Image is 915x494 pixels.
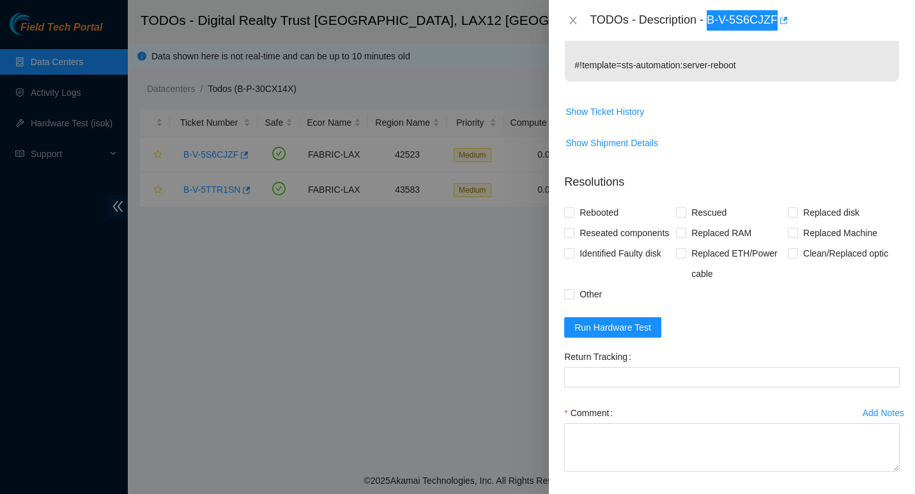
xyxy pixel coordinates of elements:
span: Replaced disk [798,202,865,223]
span: Rebooted [574,202,624,223]
button: Add Notes [862,403,905,423]
button: Show Ticket History [565,101,645,122]
button: Run Hardware Test [564,317,661,338]
span: Replaced ETH/Power cable [686,243,788,284]
span: Reseated components [574,223,674,243]
span: Rescued [686,202,732,223]
span: Run Hardware Test [574,320,651,334]
span: Other [574,284,607,304]
p: Resolutions [564,163,900,191]
span: Show Ticket History [565,105,644,119]
span: Replaced Machine [798,223,882,243]
span: Identified Faulty disk [574,243,666,264]
button: Show Shipment Details [565,133,659,153]
input: Return Tracking [564,367,900,387]
button: Close [564,15,582,27]
label: Return Tracking [564,347,636,367]
span: Show Shipment Details [565,136,658,150]
span: Clean/Replaced optic [798,243,893,264]
div: TODOs - Description - B-V-5S6CJZF [590,10,900,31]
textarea: Comment [564,423,900,472]
span: close [568,15,578,26]
div: Add Notes [863,408,904,417]
label: Comment [564,403,618,423]
span: Replaced RAM [686,223,757,243]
